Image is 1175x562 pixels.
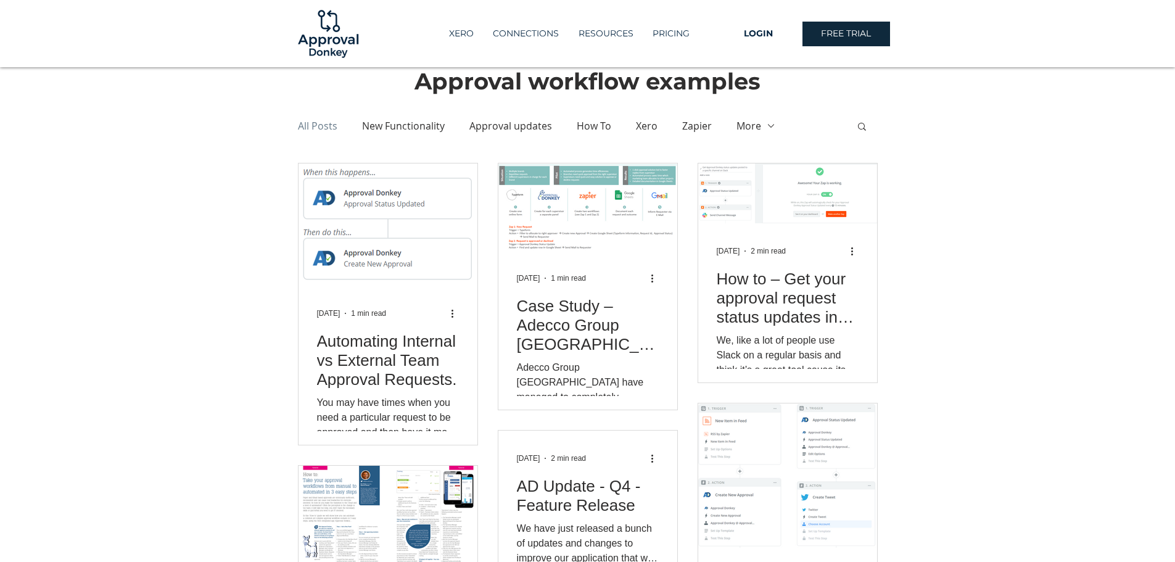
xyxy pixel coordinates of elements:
[298,101,844,151] nav: Blog
[717,333,859,378] div: We, like a lot of people use Slack on a regular basis and think it’s a great tool cause its reall...
[298,119,337,133] a: All Posts
[715,22,802,46] a: LOGIN
[698,403,878,548] img: Example - Manage social media posts with Approval Donkey
[577,119,611,133] a: How To
[649,451,664,466] button: More actions
[517,274,540,283] span: Mar 27, 2019
[821,28,871,40] span: FREE TRIAL
[317,309,340,318] span: Jun 10, 2019
[744,28,773,40] span: LOGIN
[569,23,643,44] div: RESOURCES
[751,247,786,255] span: 2 min read
[849,244,864,258] button: More actions
[736,119,776,133] button: More
[551,454,586,463] span: 2 min read
[646,23,696,44] p: PRICING
[498,163,678,251] img: Case Study – Adecco Group Germany
[469,119,552,133] a: Approval updates
[643,23,699,44] a: PRICING
[317,395,459,440] div: You may have times when you need a particular request to be approved and then have it move onto a...
[682,119,712,133] a: Zapier
[317,332,459,389] a: Automating Internal vs External Team Approval Requests.
[487,23,565,44] p: CONNECTIONS
[856,121,868,134] div: Search
[517,360,659,405] div: Adecco Group [GEOGRAPHIC_DATA] have managed to completely automate and streamline what was a very...
[351,309,386,318] span: 1 min read
[439,23,483,44] a: XERO
[551,274,586,283] span: 1 min read
[298,163,478,286] img: Automating Internal vs External Team Approval Requests.
[483,23,569,44] a: CONNECTIONS
[802,22,890,46] a: FREE TRIAL
[517,477,659,515] a: AD Update - Q4 - Feature Release
[414,67,761,95] span: Approval workflow examples
[717,270,859,327] a: How to – Get your approval request status updates in [GEOGRAPHIC_DATA]
[424,23,715,44] nav: Site
[443,23,480,44] p: XERO
[572,23,640,44] p: RESOURCES
[649,271,664,286] button: More actions
[362,119,445,133] a: New Functionality
[517,454,540,463] span: Nov 27, 2018
[636,119,658,133] a: Xero
[698,163,878,224] img: How to – Get your approval request status updates in Slack
[450,306,464,321] button: More actions
[517,297,659,354] a: Case Study – Adecco Group [GEOGRAPHIC_DATA]
[295,1,361,67] img: Logo-01.png
[717,247,740,255] span: Feb 12, 2019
